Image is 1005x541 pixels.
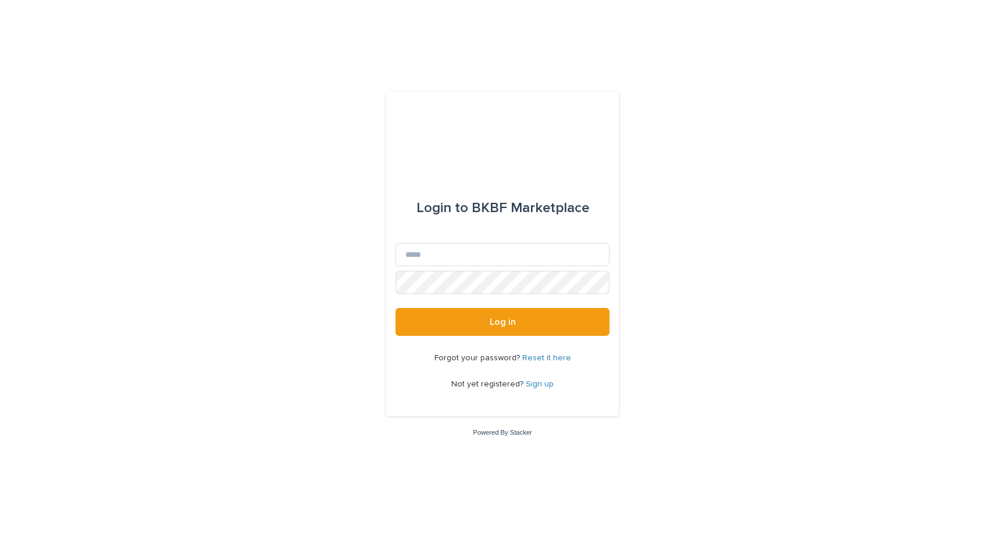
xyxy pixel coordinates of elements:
button: Log in [395,308,610,336]
a: Reset it here [522,354,571,362]
span: Log in [490,317,516,327]
img: l65f3yHPToSKODuEVUav [444,120,561,155]
a: Sign up [526,380,554,388]
div: BKBF Marketplace [416,192,589,224]
span: Login to [416,201,468,215]
span: Not yet registered? [451,380,526,388]
span: Forgot your password? [434,354,522,362]
a: Powered By Stacker [473,429,532,436]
